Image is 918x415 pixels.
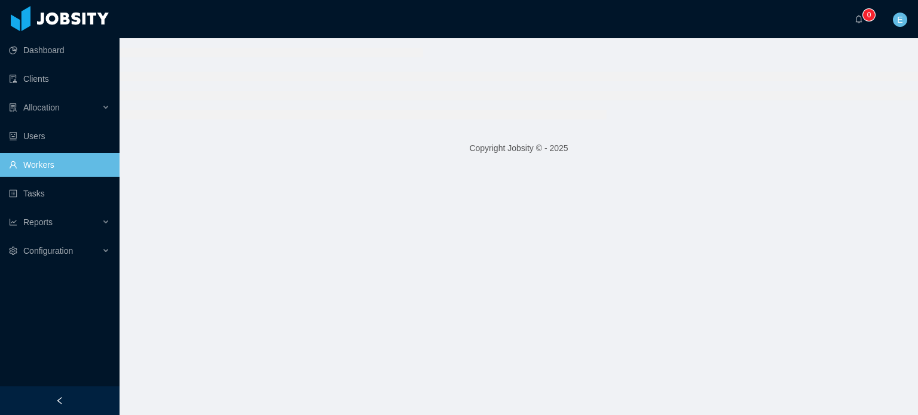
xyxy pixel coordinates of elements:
i: icon: bell [855,15,863,23]
a: icon: userWorkers [9,153,110,177]
a: icon: profileTasks [9,182,110,205]
span: Configuration [23,246,73,256]
i: icon: solution [9,103,17,112]
sup: 0 [863,9,875,21]
a: icon: robotUsers [9,124,110,148]
i: icon: line-chart [9,218,17,226]
a: icon: auditClients [9,67,110,91]
span: Reports [23,217,53,227]
span: Allocation [23,103,60,112]
i: icon: setting [9,247,17,255]
footer: Copyright Jobsity © - 2025 [120,128,918,169]
a: icon: pie-chartDashboard [9,38,110,62]
span: E [897,13,902,27]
